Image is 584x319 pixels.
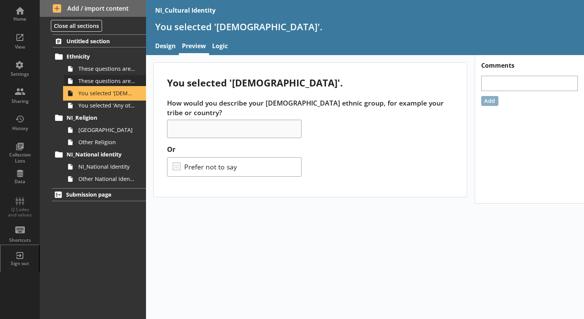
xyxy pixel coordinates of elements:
[64,124,146,136] a: [GEOGRAPHIC_DATA]
[56,50,146,112] li: EthnicityThese questions are about your ethnic group,1 of 2.These questions are about your ethnic...
[53,4,133,13] span: Add / import content
[52,112,146,124] a: NI_Religion
[56,112,146,148] li: NI_Religion[GEOGRAPHIC_DATA]Other Religion
[78,126,136,133] span: [GEOGRAPHIC_DATA]
[152,39,179,55] a: Design
[6,71,33,77] div: Settings
[64,63,146,75] a: These questions are about your ethnic group,1 of 2.
[179,39,209,55] a: Preview
[78,163,136,170] span: NI_National Identity
[78,90,136,97] span: You selected '[DEMOGRAPHIC_DATA]'.
[66,191,133,198] span: Submission page
[78,102,136,109] span: You selected 'Any other ethnic group'.
[78,77,136,85] span: These questions are about your ethnic group, 2 of 2.
[155,6,216,15] div: NI_Cultural Identity
[52,34,146,47] a: Untitled section
[64,173,146,185] a: Other National Identity
[6,98,33,104] div: Sharing
[67,37,133,45] span: Untitled section
[6,16,33,22] div: Home
[52,50,146,63] a: Ethnicity
[52,188,146,201] a: Submission page
[67,114,133,121] span: NI_Religion
[51,20,102,32] button: Close all sections
[78,138,136,146] span: Other Religion
[6,237,33,243] div: Shortcuts
[56,148,146,185] li: NI_National identityNI_National IdentityOther National Identity
[167,76,453,89] div: You selected '[DEMOGRAPHIC_DATA]'.
[6,152,33,164] div: Collection Lists
[52,148,146,161] a: NI_National identity
[40,34,146,185] li: Untitled sectionEthnicityThese questions are about your ethnic group,1 of 2.These questions are a...
[209,39,231,55] a: Logic
[67,53,133,60] span: Ethnicity
[78,65,136,72] span: These questions are about your ethnic group,1 of 2.
[6,260,33,267] div: Sign out
[64,136,146,148] a: Other Religion
[64,87,146,99] a: You selected '[DEMOGRAPHIC_DATA]'.
[155,21,575,33] h1: You selected '[DEMOGRAPHIC_DATA]'.
[64,75,146,87] a: These questions are about your ethnic group, 2 of 2.
[6,125,33,132] div: History
[6,44,33,50] div: View
[64,161,146,173] a: NI_National Identity
[64,99,146,112] a: You selected 'Any other ethnic group'.
[78,175,136,182] span: Other National Identity
[67,151,133,158] span: NI_National identity
[6,179,33,185] div: Data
